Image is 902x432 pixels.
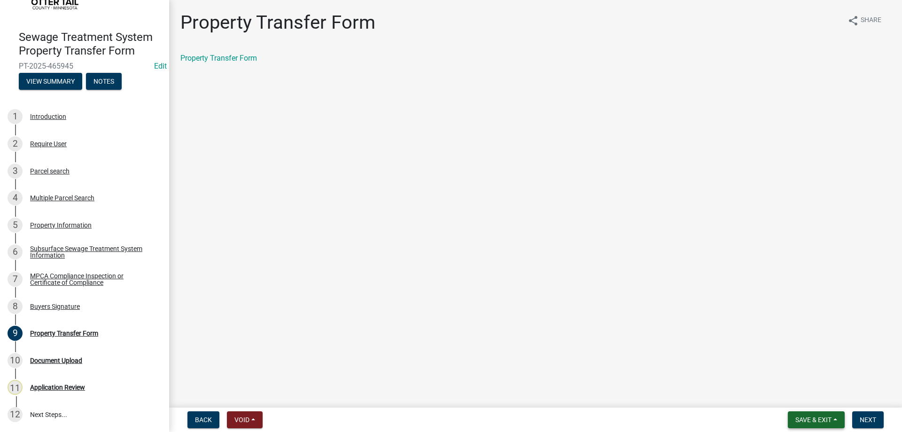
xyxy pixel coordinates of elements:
div: Introduction [30,113,66,120]
a: Edit [154,62,167,71]
div: Buyers Signature [30,303,80,310]
div: Subsurface Sewage Treatment System Information [30,245,154,259]
div: Application Review [30,384,85,391]
span: Back [195,416,212,424]
div: Parcel search [30,168,70,174]
i: share [848,15,859,26]
wm-modal-confirm: Summary [19,78,82,86]
button: View Summary [19,73,82,90]
div: 1 [8,109,23,124]
div: Property Information [30,222,92,228]
wm-modal-confirm: Notes [86,78,122,86]
div: Property Transfer Form [30,330,98,337]
wm-modal-confirm: Edit Application Number [154,62,167,71]
div: 12 [8,407,23,422]
span: Next [860,416,876,424]
div: 3 [8,164,23,179]
div: 11 [8,380,23,395]
span: PT-2025-465945 [19,62,150,71]
h4: Sewage Treatment System Property Transfer Form [19,31,162,58]
span: Share [861,15,881,26]
button: Save & Exit [788,411,845,428]
div: 4 [8,190,23,205]
div: Require User [30,141,67,147]
div: 9 [8,326,23,341]
span: Save & Exit [795,416,832,424]
h1: Property Transfer Form [180,11,375,34]
div: Multiple Parcel Search [30,195,94,201]
button: Next [852,411,884,428]
div: 7 [8,272,23,287]
div: 8 [8,299,23,314]
span: Void [234,416,249,424]
div: 5 [8,218,23,233]
div: Document Upload [30,357,82,364]
button: Void [227,411,263,428]
div: MPCA Compliance Inspection or Certificate of Compliance [30,273,154,286]
div: 6 [8,244,23,259]
button: shareShare [840,11,889,30]
div: 2 [8,136,23,151]
button: Back [187,411,219,428]
button: Notes [86,73,122,90]
div: 10 [8,353,23,368]
a: Property Transfer Form [180,54,257,63]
